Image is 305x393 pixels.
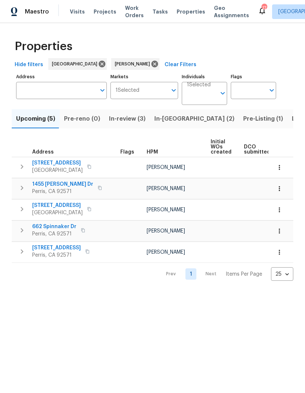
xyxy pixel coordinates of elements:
[177,8,205,15] span: Properties
[32,159,83,167] span: [STREET_ADDRESS]
[152,9,168,14] span: Tasks
[211,139,231,155] span: Initial WOs created
[244,144,270,155] span: DCO submitted
[267,85,277,95] button: Open
[32,202,83,209] span: [STREET_ADDRESS]
[271,265,293,284] div: 25
[169,85,179,95] button: Open
[94,8,116,15] span: Projects
[187,82,211,88] span: 1 Selected
[97,85,108,95] button: Open
[147,186,185,191] span: [PERSON_NAME]
[32,167,83,174] span: [GEOGRAPHIC_DATA]
[32,150,54,155] span: Address
[147,250,185,255] span: [PERSON_NAME]
[16,75,107,79] label: Address
[116,87,139,94] span: 1 Selected
[12,58,46,72] button: Hide filters
[32,223,76,230] span: 662 Spinnaker Dr
[226,271,262,278] p: Items Per Page
[32,252,81,259] span: Perris, CA 92571
[32,209,83,216] span: [GEOGRAPHIC_DATA]
[147,150,158,155] span: HPM
[110,75,178,79] label: Markets
[70,8,85,15] span: Visits
[32,244,81,252] span: [STREET_ADDRESS]
[185,268,196,280] a: Goto page 1
[111,58,159,70] div: [PERSON_NAME]
[147,207,185,212] span: [PERSON_NAME]
[261,4,267,12] div: 17
[125,4,144,19] span: Work Orders
[243,114,283,124] span: Pre-Listing (1)
[15,43,72,50] span: Properties
[182,75,227,79] label: Individuals
[147,228,185,234] span: [PERSON_NAME]
[231,75,276,79] label: Flags
[115,60,153,68] span: [PERSON_NAME]
[32,230,76,238] span: Perris, CA 92571
[32,181,93,188] span: 1455 [PERSON_NAME] Dr
[214,4,249,19] span: Geo Assignments
[120,150,134,155] span: Flags
[64,114,100,124] span: Pre-reno (0)
[48,58,107,70] div: [GEOGRAPHIC_DATA]
[218,88,228,98] button: Open
[16,114,55,124] span: Upcoming (5)
[32,188,93,195] span: Perris, CA 92571
[165,60,196,69] span: Clear Filters
[15,60,43,69] span: Hide filters
[52,60,100,68] span: [GEOGRAPHIC_DATA]
[109,114,146,124] span: In-review (3)
[25,8,49,15] span: Maestro
[154,114,234,124] span: In-[GEOGRAPHIC_DATA] (2)
[147,165,185,170] span: [PERSON_NAME]
[162,58,199,72] button: Clear Filters
[159,267,293,281] nav: Pagination Navigation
